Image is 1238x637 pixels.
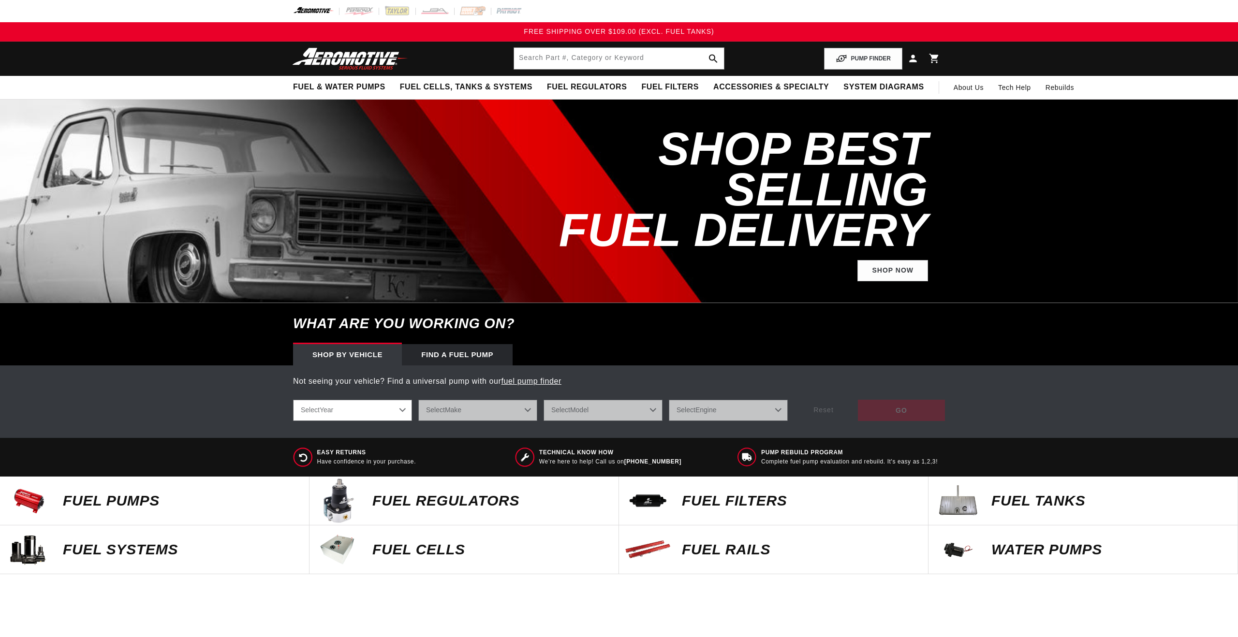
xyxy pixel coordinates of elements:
summary: Fuel Filters [634,76,706,99]
p: Complete fuel pump evaluation and rebuild. It's easy as 1,2,3! [761,458,938,466]
img: Water Pumps [933,525,982,574]
span: Tech Help [998,82,1031,93]
img: Fuel Systems [5,525,53,574]
p: FUEL REGULATORS [372,493,609,508]
p: FUEL Rails [682,542,918,557]
img: FUEL Rails [624,525,672,574]
span: Pump Rebuild program [761,449,938,457]
a: fuel pump finder [501,377,561,385]
a: Shop Now [857,260,928,282]
h6: What are you working on? [269,303,969,344]
img: FUEL Cells [314,525,363,574]
p: FUEL FILTERS [682,493,918,508]
span: About Us [954,84,984,91]
summary: Accessories & Specialty [706,76,836,99]
a: Fuel Tanks Fuel Tanks [928,477,1238,525]
summary: Rebuilds [1038,76,1081,99]
p: Water Pumps [991,542,1228,557]
button: PUMP FINDER [824,48,902,70]
a: FUEL REGULATORS FUEL REGULATORS [309,477,619,525]
p: Have confidence in your purchase. [317,458,416,466]
span: FREE SHIPPING OVER $109.00 (EXCL. FUEL TANKS) [524,28,714,35]
p: Fuel Tanks [991,493,1228,508]
span: Accessories & Specialty [713,82,829,92]
p: Fuel Systems [63,542,299,557]
a: [PHONE_NUMBER] [624,458,681,465]
input: Search by Part Number, Category or Keyword [514,48,724,69]
p: We’re here to help! Call us on [539,458,681,466]
select: Model [544,400,663,421]
a: FUEL FILTERS FUEL FILTERS [619,477,928,525]
span: Fuel Cells, Tanks & Systems [400,82,532,92]
p: Fuel Pumps [63,493,299,508]
img: Aeromotive [290,47,411,70]
p: Not seeing your vehicle? Find a universal pump with our [293,375,945,388]
summary: Fuel Cells, Tanks & Systems [393,76,540,99]
p: FUEL Cells [372,542,609,557]
img: Fuel Tanks [933,477,982,525]
span: Technical Know How [539,449,681,457]
span: Fuel Regulators [547,82,627,92]
img: Fuel Pumps [5,477,53,525]
select: Make [418,400,537,421]
a: FUEL Rails FUEL Rails [619,525,928,574]
img: FUEL REGULATORS [314,477,363,525]
a: FUEL Cells FUEL Cells [309,525,619,574]
span: System Diagrams [843,82,924,92]
a: About Us [946,76,991,99]
a: Water Pumps Water Pumps [928,525,1238,574]
span: Rebuilds [1046,82,1074,93]
select: Engine [669,400,788,421]
summary: System Diagrams [836,76,931,99]
summary: Fuel Regulators [540,76,634,99]
span: Fuel Filters [641,82,699,92]
h2: SHOP BEST SELLING FUEL DELIVERY [515,129,928,250]
button: search button [703,48,724,69]
span: Fuel & Water Pumps [293,82,385,92]
summary: Fuel & Water Pumps [286,76,393,99]
img: FUEL FILTERS [624,477,672,525]
select: Year [293,400,412,421]
span: Easy Returns [317,449,416,457]
summary: Tech Help [991,76,1038,99]
div: Find a Fuel Pump [402,344,513,365]
div: Shop by vehicle [293,344,402,365]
